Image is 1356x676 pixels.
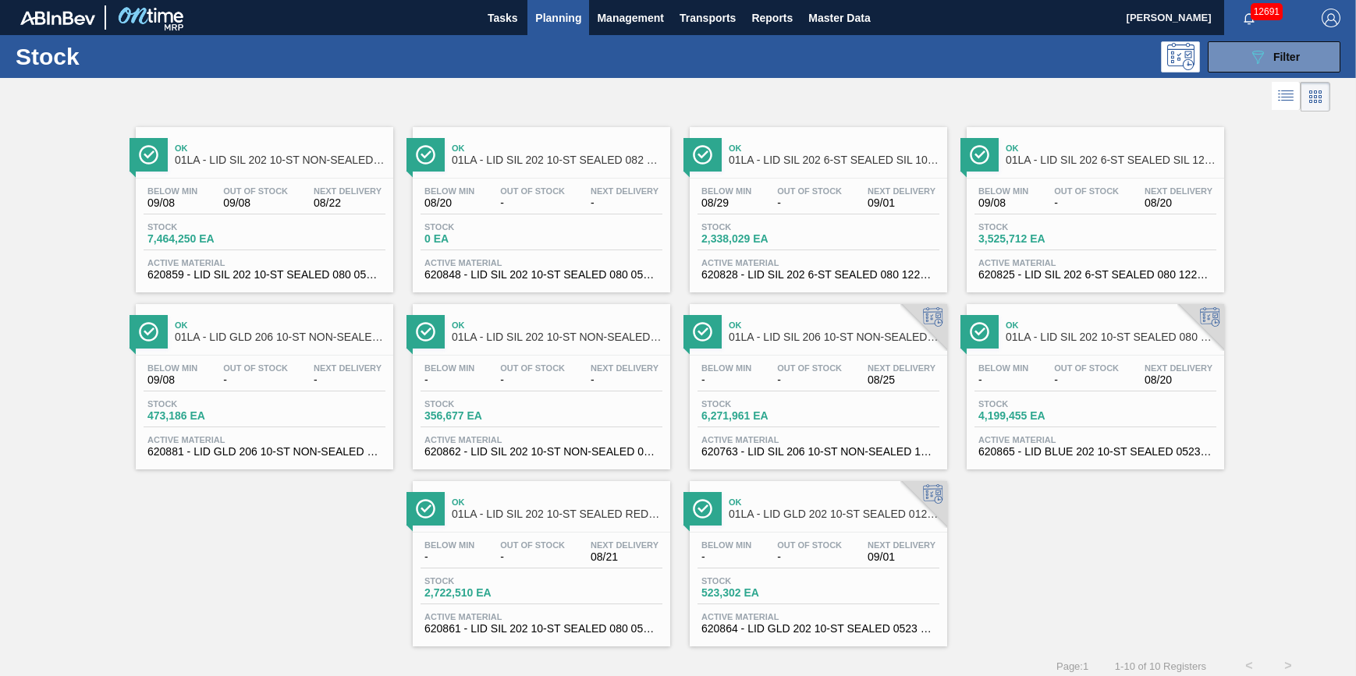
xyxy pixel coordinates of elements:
img: Ícone [693,499,712,519]
span: Next Delivery [591,540,658,550]
span: Stock [701,576,811,586]
img: TNhmsLtSVTkK8tSr43FrP2fwEKptu5GPRR3wAAAABJRU5ErkJggg== [20,11,95,25]
span: Master Data [808,9,870,27]
span: 620848 - LID SIL 202 10-ST SEALED 080 0523 MNG 06 [424,269,658,281]
span: 620862 - LID SIL 202 10-ST NON-SEALED 080 0523 RE [424,446,658,458]
span: - [701,551,751,563]
img: Ícone [416,145,435,165]
span: Next Delivery [1145,363,1212,373]
span: - [591,197,658,209]
span: Below Min [424,363,474,373]
span: Reports [751,9,793,27]
span: Active Material [424,435,658,444]
span: 01LA - LID SIL 206 10-ST NON-SEALED 1218 GRN 20 [729,331,939,343]
span: - [777,551,842,563]
span: 08/25 [868,374,935,386]
img: Ícone [416,499,435,519]
div: Card Vision [1301,82,1330,111]
span: Ok [729,320,939,330]
span: 620881 - LID GLD 206 10-ST NON-SEALED 0923 GLD BA [147,446,382,458]
span: Active Material [978,435,1212,444]
span: Ok [1006,320,1216,330]
span: Ok [452,143,662,153]
span: 620763 - LID SIL 206 10-ST NON-SEALED 1021 SIL 0. [701,446,935,458]
span: Out Of Stock [500,363,565,373]
span: 12691 [1251,3,1283,20]
span: Next Delivery [868,186,935,196]
a: ÍconeOk01LA - LID SIL 202 6-ST SEALED SIL 1021Below Min08/29Out Of Stock-Next Delivery09/01Stock2... [678,115,955,292]
span: 01LA - LID SIL 202 10-ST SEALED 082 0618 MNG 06 [452,154,662,166]
span: 01LA - LID GLD 202 10-ST SEALED 0121 GLD BALL 0 [729,508,939,520]
span: 08/20 [1145,374,1212,386]
span: 01LA - LID SIL 202 10-ST NON-SEALED RE [452,331,662,343]
a: ÍconeOk01LA - LID SIL 206 10-ST NON-SEALED 1218 GRN 20Below Min-Out Of Stock-Next Delivery08/25St... [678,292,955,469]
span: - [978,374,1028,386]
span: Next Delivery [868,363,935,373]
span: Ok [175,143,385,153]
span: - [223,374,288,386]
span: Page : 1 [1056,660,1088,672]
span: Below Min [978,363,1028,373]
span: 7,464,250 EA [147,233,257,245]
span: Below Min [424,186,474,196]
span: Active Material [424,612,658,621]
span: Management [597,9,664,27]
span: Out Of Stock [777,540,842,550]
button: Notifications [1224,7,1274,29]
span: - [777,197,842,209]
span: Stock [424,222,534,232]
span: Stock [147,222,257,232]
span: 620864 - LID GLD 202 10-ST SEALED 0523 GLD MCC 06 [701,623,935,635]
span: 473,186 EA [147,410,257,422]
img: Ícone [139,322,158,342]
span: 01LA - LID GLD 206 10-ST NON-SEALED 0121 GLD BA [175,331,385,343]
span: Out Of Stock [1054,363,1119,373]
img: Ícone [693,145,712,165]
span: - [591,374,658,386]
span: 6,271,961 EA [701,410,811,422]
img: Ícone [970,322,989,342]
span: Active Material [978,258,1212,267]
a: ÍconeOk01LA - LID SIL 202 10-ST NON-SEALED 088 0824 SIBelow Min09/08Out Of Stock09/08Next Deliver... [124,115,401,292]
span: Ok [452,497,662,507]
img: Ícone [693,322,712,342]
span: - [500,551,565,563]
span: Active Material [147,258,382,267]
span: 3,525,712 EA [978,233,1088,245]
span: Stock [701,222,811,232]
span: Next Delivery [314,363,382,373]
span: 01LA - LID SIL 202 10-ST SEALED RED DI [452,508,662,520]
span: 620865 - LID BLUE 202 10-ST SEALED 0523 BLU DIE M [978,446,1212,458]
span: Next Delivery [314,186,382,196]
span: - [1054,197,1119,209]
span: Active Material [147,435,382,444]
span: Out Of Stock [1054,186,1119,196]
span: Out Of Stock [777,186,842,196]
a: ÍconeOk01LA - LID SIL 202 6-ST SEALED SIL 1222Below Min09/08Out Of Stock-Next Delivery08/20Stock3... [955,115,1232,292]
span: Stock [978,222,1088,232]
span: Planning [535,9,581,27]
img: Logout [1322,9,1340,27]
span: - [1054,374,1119,386]
span: Below Min [147,186,197,196]
a: ÍconeOk01LA - LID SIL 202 10-ST SEALED 082 0618 MNG 06Below Min08/20Out Of Stock-Next Delivery-St... [401,115,678,292]
img: Ícone [416,322,435,342]
span: 01LA - LID SIL 202 6-ST SEALED SIL 1222 [1006,154,1216,166]
span: 08/22 [314,197,382,209]
span: Next Delivery [1145,186,1212,196]
span: Next Delivery [868,540,935,550]
span: 08/29 [701,197,751,209]
span: 09/08 [147,374,197,386]
span: Below Min [701,540,751,550]
h1: Stock [16,48,245,65]
span: 620859 - LID SIL 202 10-ST SEALED 080 0523 SIL 06 [147,269,382,281]
span: Out Of Stock [777,363,842,373]
img: Ícone [139,145,158,165]
span: Out Of Stock [500,540,565,550]
span: - [424,551,474,563]
span: 620828 - LID SIL 202 6-ST SEALED 080 1222 SIL BPA [701,269,935,281]
a: ÍconeOk01LA - LID SIL 202 10-ST SEALED 080 0618 ULT 06Below Min-Out Of Stock-Next Delivery08/20St... [955,292,1232,469]
span: 09/08 [978,197,1028,209]
span: Transports [680,9,736,27]
span: Stock [424,399,534,409]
